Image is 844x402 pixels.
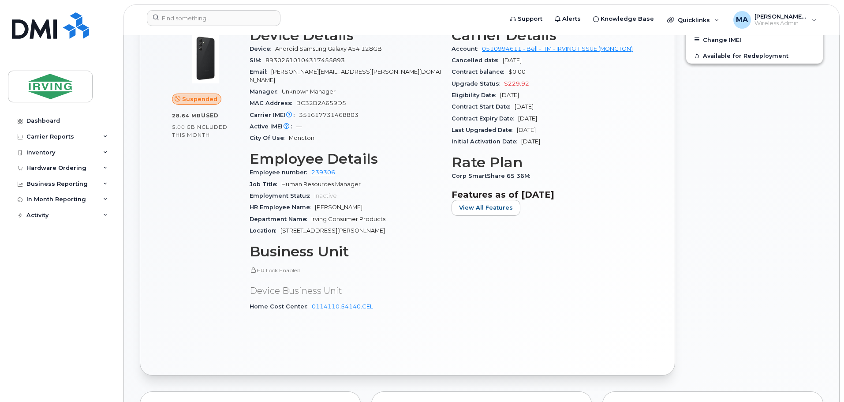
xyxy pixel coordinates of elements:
span: Location [250,227,280,234]
span: SIM [250,57,265,64]
span: 5.00 GB [172,124,195,130]
span: HR Employee Name [250,204,315,210]
a: 239306 [311,169,335,176]
span: [PERSON_NAME][EMAIL_ADDRESS][PERSON_NAME][DOMAIN_NAME] [250,68,441,83]
span: Support [518,15,542,23]
div: Mitchell, Acacia [727,11,823,29]
span: Upgrade Status [452,80,504,87]
button: Available for Redeployment [686,48,823,64]
span: Cancelled date [452,57,503,64]
button: Change IMEI [686,32,823,48]
span: Last Upgraded Date [452,127,517,133]
span: Eligibility Date [452,92,500,98]
a: Knowledge Base [587,10,660,28]
span: 89302610104317455893 [265,57,345,64]
span: [DATE] [503,57,522,64]
span: BC32B2A659D5 [296,100,346,106]
h3: Features as of [DATE] [452,189,643,200]
span: Moncton [289,135,314,141]
span: Alerts [562,15,581,23]
span: Knowledge Base [601,15,654,23]
span: [DATE] [518,115,537,122]
span: Account [452,45,482,52]
span: MA [736,15,748,25]
button: View All Features [452,200,520,216]
span: Carrier IMEI [250,112,299,118]
span: [STREET_ADDRESS][PERSON_NAME] [280,227,385,234]
span: [DATE] [521,138,540,145]
a: Support [504,10,549,28]
div: Quicklinks [661,11,725,29]
span: Employment Status [250,192,314,199]
span: [PERSON_NAME] [315,204,362,210]
span: Android Samsung Galaxy A54 128GB [275,45,382,52]
span: [DATE] [517,127,536,133]
h3: Business Unit [250,244,441,259]
span: Available for Redeployment [703,53,788,59]
h3: Device Details [250,27,441,43]
input: Find something... [147,10,280,26]
span: View All Features [459,203,513,212]
span: Job Title [250,181,281,188]
span: included this month [172,124,228,138]
a: 0114110.54140.CEL [312,303,373,310]
span: $0.00 [508,68,526,75]
span: Contract Start Date [452,103,515,110]
span: Wireless Admin [754,20,807,27]
h3: Rate Plan [452,154,643,170]
p: Device Business Unit [250,285,441,297]
span: Device [250,45,275,52]
h3: Carrier Details [452,27,643,43]
span: 28.64 MB [172,113,201,119]
span: Email [250,68,271,75]
span: Corp SmartShare 65 36M [452,173,534,179]
span: [DATE] [515,103,534,110]
span: Home Cost Center [250,303,312,310]
span: — [296,123,302,130]
span: Irving Consumer Products [311,216,385,222]
span: Active IMEI [250,123,296,130]
span: [PERSON_NAME], Acacia [754,13,807,20]
span: Employee number [250,169,311,176]
span: Manager [250,88,282,95]
p: HR Lock Enabled [250,267,441,274]
span: City Of Use [250,135,289,141]
a: 0510994611 - Bell - ITM - IRVING TISSUE (MONCTON) [482,45,633,52]
img: image20231002-3703462-17nx3v8.jpeg [179,32,232,85]
span: Quicklinks [678,16,710,23]
span: Human Resources Manager [281,181,361,188]
span: 351617731468803 [299,112,359,118]
span: Inactive [314,192,337,199]
span: used [201,112,219,119]
span: $229.92 [504,80,529,87]
span: Contract balance [452,68,508,75]
span: MAC Address [250,100,296,106]
a: Alerts [549,10,587,28]
span: Unknown Manager [282,88,336,95]
span: Suspended [182,95,217,103]
span: Department Name [250,216,311,222]
span: Initial Activation Date [452,138,521,145]
h3: Employee Details [250,151,441,167]
span: Contract Expiry Date [452,115,518,122]
span: [DATE] [500,92,519,98]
